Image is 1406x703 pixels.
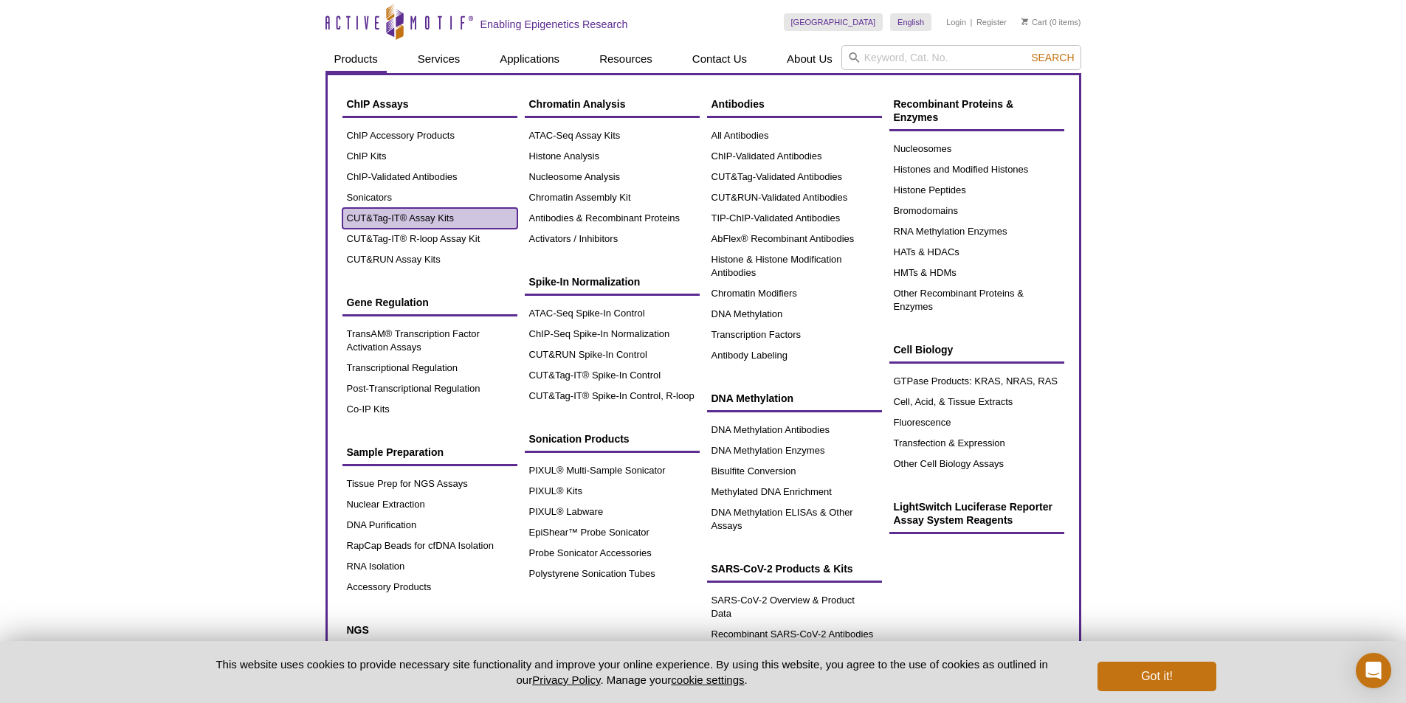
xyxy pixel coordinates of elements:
a: ChIP Kits [342,146,517,167]
a: Transcriptional Regulation [342,358,517,378]
a: ATAC-Seq Spike-In Control [525,303,700,324]
a: SARS-CoV-2 Overview & Product Data [707,590,882,624]
a: Register [976,17,1007,27]
div: Open Intercom Messenger [1356,653,1391,688]
a: SARS-CoV-2 Products & Kits [707,555,882,583]
a: Other Recombinant Proteins & Enzymes [889,283,1064,317]
span: Sample Preparation [347,446,444,458]
li: | [971,13,973,31]
a: All Antibodies [707,125,882,146]
a: Antibodies & Recombinant Proteins [525,208,700,229]
a: Fluorescence [889,412,1064,433]
span: SARS-CoV-2 Products & Kits [711,563,853,575]
a: Accessory Products [342,577,517,598]
button: cookie settings [671,673,744,686]
a: AbFlex® Recombinant Antibodies [707,229,882,249]
a: English [890,13,931,31]
a: Chromatin Modifiers [707,283,882,304]
a: Histones and Modified Histones [889,159,1064,180]
a: Antibody Labeling [707,345,882,366]
a: Services [409,45,469,73]
a: DNA Methylation ELISAs & Other Assays [707,502,882,536]
a: Bromodomains [889,201,1064,221]
a: RapCap Beads for cfDNA Isolation [342,536,517,556]
a: Privacy Policy [532,673,600,686]
span: LightSwitch Luciferase Reporter Assay System Reagents [894,501,1052,526]
a: Co-IP Kits [342,399,517,420]
a: Transfection & Expression [889,433,1064,454]
a: DNA Methylation Antibodies [707,420,882,440]
a: Post-Transcriptional Regulation [342,378,517,399]
a: LightSwitch Luciferase Reporter Assay System Reagents [889,493,1064,534]
a: CUT&RUN Assay Kits [342,249,517,270]
li: (0 items) [1021,13,1081,31]
span: Antibodies [711,98,765,110]
a: Applications [491,45,568,73]
a: ChIP-Validated Antibodies [707,146,882,167]
a: Transcription Factors [707,325,882,345]
a: Resources [590,45,661,73]
a: RNA Isolation [342,556,517,577]
a: ChIP-Seq Spike-In Normalization [525,324,700,344]
a: Antibodies [707,90,882,118]
a: NGS [342,616,517,644]
a: Polystyrene Sonication Tubes [525,564,700,584]
a: Cell, Acid, & Tissue Extracts [889,392,1064,412]
span: Gene Regulation [347,297,429,308]
a: Probe Sonicator Accessories [525,543,700,564]
a: DNA Methylation [707,304,882,325]
button: Search [1027,51,1078,64]
span: DNA Methylation [711,392,793,404]
a: TransAM® Transcription Factor Activation Assays [342,324,517,358]
a: CUT&Tag-IT® Spike-In Control, R-loop [525,386,700,406]
a: Histone & Histone Modification Antibodies [707,249,882,283]
span: Spike-In Normalization [529,276,641,288]
a: DNA Methylation [707,384,882,412]
a: TIP-ChIP-Validated Antibodies [707,208,882,229]
a: Gene Regulation [342,288,517,316]
a: GTPase Products: KRAS, NRAS, RAS [889,371,1064,392]
a: DNA Methylation Enzymes [707,440,882,461]
a: HATs & HDACs [889,242,1064,263]
a: CUT&RUN-Validated Antibodies [707,187,882,208]
a: PIXUL® Multi-Sample Sonicator [525,460,700,481]
span: Sonication Products [529,433,630,445]
a: Sample Preparation [342,438,517,466]
span: ChIP Assays [347,98,409,110]
a: Recombinant SARS-CoV-2 Antibodies [707,624,882,645]
a: Chromatin Assembly Kit [525,187,700,208]
a: Bisulfite Conversion [707,461,882,482]
a: CUT&Tag-IT® Spike-In Control [525,365,700,386]
span: Chromatin Analysis [529,98,626,110]
a: RNA Methylation Enzymes [889,221,1064,242]
span: NGS [347,624,369,636]
a: Recombinant Proteins & Enzymes [889,90,1064,131]
a: Cart [1021,17,1047,27]
span: Cell Biology [894,344,954,356]
a: HMTs & HDMs [889,263,1064,283]
a: About Us [778,45,841,73]
a: Tissue Prep for NGS Assays [342,474,517,494]
a: DNA Purification [342,515,517,536]
a: Nucleosomes [889,139,1064,159]
h2: Enabling Epigenetics Research [480,18,628,31]
a: Spike-In Normalization [525,268,700,296]
img: Your Cart [1021,18,1028,25]
p: This website uses cookies to provide necessary site functionality and improve your online experie... [190,657,1074,688]
a: Activators / Inhibitors [525,229,700,249]
a: Chromatin Analysis [525,90,700,118]
button: Got it! [1097,662,1216,691]
a: Histone Peptides [889,180,1064,201]
a: ChIP-Validated Antibodies [342,167,517,187]
a: Nuclear Extraction [342,494,517,515]
a: Contact Us [683,45,756,73]
span: Recombinant Proteins & Enzymes [894,98,1014,123]
a: Products [325,45,387,73]
a: Methylated DNA Enrichment [707,482,882,502]
a: PIXUL® Labware [525,502,700,522]
a: CUT&Tag-IT® Assay Kits [342,208,517,229]
a: CUT&RUN Spike-In Control [525,344,700,365]
a: Login [946,17,966,27]
a: Cell Biology [889,336,1064,364]
a: Sonicators [342,187,517,208]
